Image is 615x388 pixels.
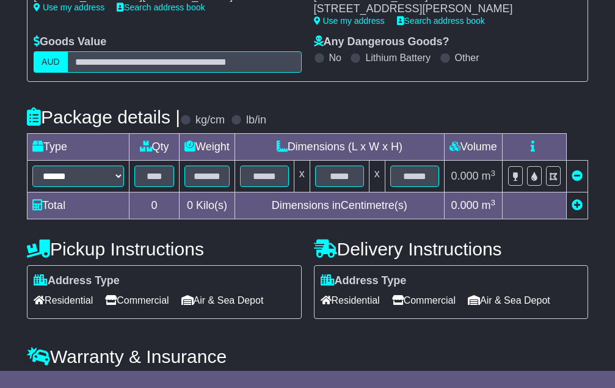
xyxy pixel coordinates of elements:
[129,192,180,219] td: 0
[181,291,264,310] span: Air & Sea Depot
[572,170,583,182] a: Remove this item
[294,161,310,192] td: x
[369,161,385,192] td: x
[444,134,502,161] td: Volume
[314,16,385,26] a: Use my address
[34,51,68,73] label: AUD
[117,2,205,12] a: Search address book
[246,114,266,127] label: lb/in
[27,192,129,219] td: Total
[27,107,180,127] h4: Package details |
[482,170,496,182] span: m
[314,2,569,16] div: [STREET_ADDRESS][PERSON_NAME]
[235,134,444,161] td: Dimensions (L x W x H)
[491,169,496,178] sup: 3
[397,16,485,26] a: Search address book
[314,239,588,259] h4: Delivery Instructions
[27,346,588,367] h4: Warranty & Insurance
[451,199,479,211] span: 0.000
[321,291,380,310] span: Residential
[482,199,496,211] span: m
[27,134,129,161] td: Type
[468,291,550,310] span: Air & Sea Depot
[180,192,235,219] td: Kilo(s)
[491,198,496,207] sup: 3
[34,274,120,288] label: Address Type
[187,199,193,211] span: 0
[314,35,449,49] label: Any Dangerous Goods?
[451,170,479,182] span: 0.000
[129,134,180,161] td: Qty
[392,291,456,310] span: Commercial
[329,52,341,64] label: No
[195,114,225,127] label: kg/cm
[365,52,431,64] label: Lithium Battery
[180,134,235,161] td: Weight
[235,192,444,219] td: Dimensions in Centimetre(s)
[572,199,583,211] a: Add new item
[27,239,301,259] h4: Pickup Instructions
[105,291,169,310] span: Commercial
[455,52,479,64] label: Other
[34,2,104,12] a: Use my address
[321,274,407,288] label: Address Type
[34,35,106,49] label: Goods Value
[34,291,93,310] span: Residential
